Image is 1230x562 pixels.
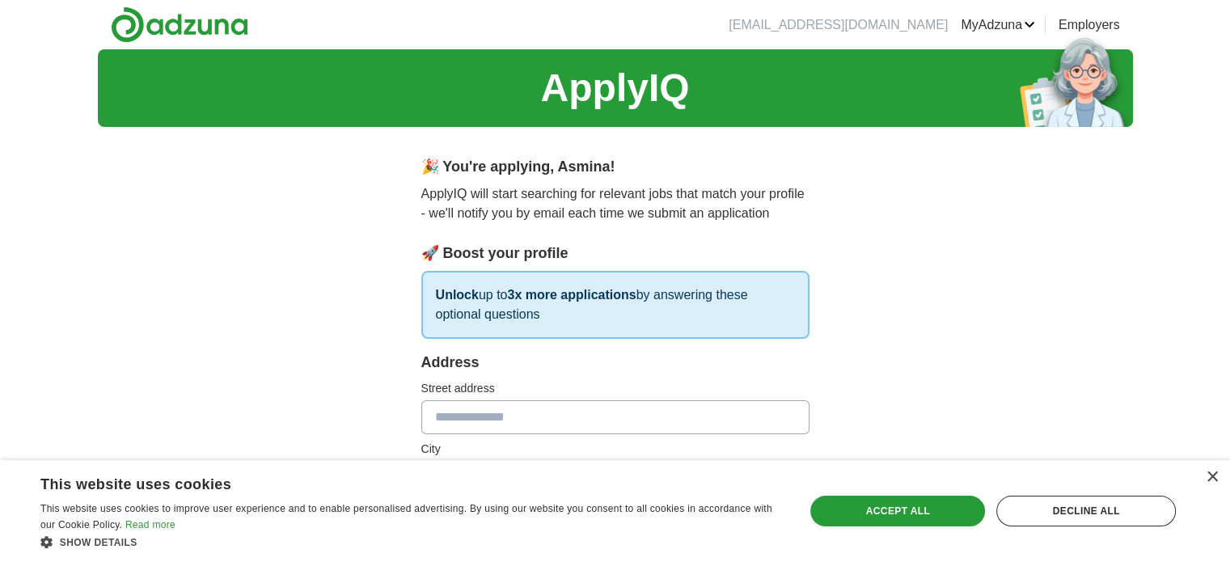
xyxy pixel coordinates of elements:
h1: ApplyIQ [540,59,689,117]
strong: 3x more applications [507,288,636,302]
a: MyAdzuna [961,15,1035,35]
a: Read more, opens a new window [125,519,175,530]
div: 🎉 You're applying , Asmina ! [421,156,809,178]
span: This website uses cookies to improve user experience and to enable personalised advertising. By u... [40,503,772,530]
div: 🚀 Boost your profile [421,243,809,264]
div: Address [421,352,809,374]
span: Show details [60,537,137,548]
div: Accept all [810,496,985,526]
p: up to by answering these optional questions [421,271,809,339]
div: Show details [40,534,782,550]
div: Close [1206,471,1218,484]
div: This website uses cookies [40,470,742,494]
strong: Unlock [436,288,479,302]
li: [EMAIL_ADDRESS][DOMAIN_NAME] [729,15,948,35]
div: Decline all [996,496,1176,526]
p: ApplyIQ will start searching for relevant jobs that match your profile - we'll notify you by emai... [421,184,809,223]
label: Street address [421,380,809,397]
label: City [421,441,809,458]
img: Adzuna logo [111,6,248,43]
a: Employers [1059,15,1120,35]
